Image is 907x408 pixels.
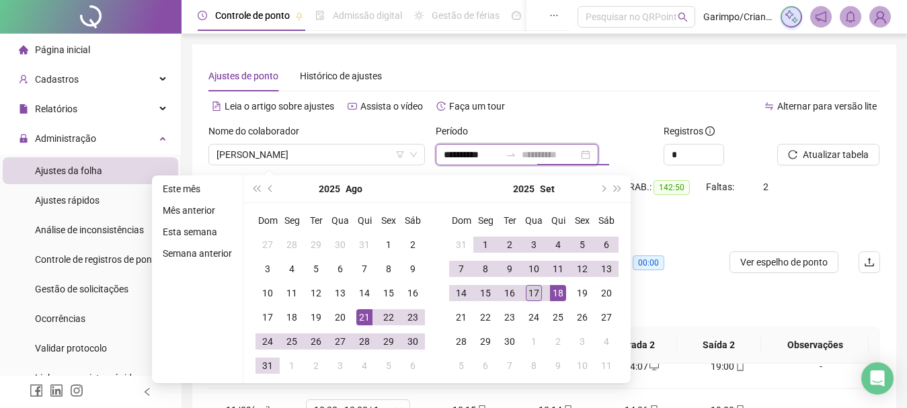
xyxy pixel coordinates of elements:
[610,175,625,202] button: super-next-year
[610,359,674,374] div: 14:07
[208,71,278,81] span: Ajustes de ponto
[546,354,570,378] td: 2025-10-09
[706,181,736,192] span: Faltas:
[477,309,494,325] div: 22
[19,75,28,84] span: user-add
[654,180,690,195] span: 142:50
[449,305,473,329] td: 2025-09-21
[356,358,372,374] div: 4
[401,329,425,354] td: 2025-08-30
[449,281,473,305] td: 2025-09-14
[360,101,423,112] span: Assista o vídeo
[473,233,498,257] td: 2025-09-01
[215,10,290,21] span: Controle de ponto
[356,333,372,350] div: 28
[729,251,838,273] button: Ver espelho de ponto
[315,11,325,20] span: file-done
[570,329,594,354] td: 2025-10-03
[502,285,518,301] div: 16
[405,285,421,301] div: 16
[612,179,706,195] div: H. TRAB.:
[570,208,594,233] th: Sex
[574,333,590,350] div: 3
[594,257,619,281] td: 2025-09-13
[740,255,828,270] span: Ver espelho de ponto
[157,181,237,197] li: Este mês
[502,333,518,350] div: 30
[432,10,500,21] span: Gestão de férias
[498,257,522,281] td: 2025-09-09
[401,233,425,257] td: 2025-08-02
[300,71,382,81] span: Histórico de ajustes
[280,329,304,354] td: 2025-08-25
[550,358,566,374] div: 9
[513,175,535,202] button: year panel
[550,237,566,253] div: 4
[328,305,352,329] td: 2025-08-20
[260,333,276,350] div: 24
[35,284,128,294] span: Gestão de solicitações
[308,309,324,325] div: 19
[255,305,280,329] td: 2025-08-17
[328,257,352,281] td: 2025-08-06
[333,10,402,21] span: Admissão digital
[405,237,421,253] div: 2
[346,175,362,202] button: month panel
[396,151,404,159] span: filter
[332,285,348,301] div: 13
[570,354,594,378] td: 2025-10-10
[546,257,570,281] td: 2025-09-11
[526,285,542,301] div: 17
[255,354,280,378] td: 2025-08-31
[255,208,280,233] th: Dom
[356,261,372,277] div: 7
[284,285,300,301] div: 11
[550,309,566,325] div: 25
[705,126,715,136] span: info-circle
[546,208,570,233] th: Qui
[477,358,494,374] div: 6
[35,133,96,144] span: Administração
[473,305,498,329] td: 2025-09-22
[352,233,377,257] td: 2025-07-31
[30,384,43,397] span: facebook
[570,305,594,329] td: 2025-09-26
[401,281,425,305] td: 2025-08-16
[414,11,424,20] span: sun
[498,281,522,305] td: 2025-09-16
[453,333,469,350] div: 28
[35,313,85,324] span: Ocorrências
[401,354,425,378] td: 2025-09-06
[249,175,264,202] button: super-prev-year
[35,254,161,265] span: Controle de registros de ponto
[70,384,83,397] span: instagram
[216,145,417,165] span: GABRIELA DOS SANTOS SOARES
[522,257,546,281] td: 2025-09-10
[546,281,570,305] td: 2025-09-18
[788,150,797,159] span: reload
[35,372,137,383] span: Link para registro rápido
[255,233,280,257] td: 2025-07-27
[35,44,90,55] span: Página inicial
[304,354,328,378] td: 2025-09-02
[143,387,152,397] span: left
[328,354,352,378] td: 2025-09-03
[453,309,469,325] div: 21
[449,354,473,378] td: 2025-10-05
[549,11,559,20] span: ellipsis
[409,151,418,159] span: down
[308,358,324,374] div: 2
[498,305,522,329] td: 2025-09-23
[761,327,869,364] th: Observações
[157,245,237,261] li: Semana anterior
[304,281,328,305] td: 2025-08-12
[696,359,760,374] div: 19:00
[592,327,677,364] th: Entrada 2
[332,237,348,253] div: 30
[477,261,494,277] div: 8
[633,255,664,270] span: 00:00
[352,354,377,378] td: 2025-09-04
[550,261,566,277] div: 11
[598,237,615,253] div: 6
[19,134,28,143] span: lock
